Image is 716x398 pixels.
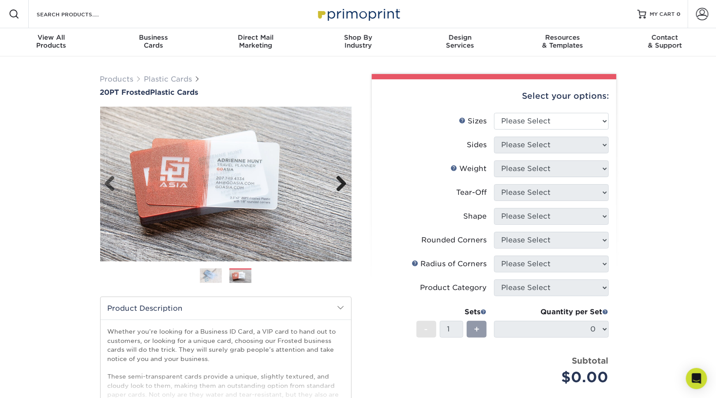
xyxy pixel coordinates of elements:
a: DesignServices [409,28,511,56]
div: Sides [467,140,487,150]
span: Direct Mail [205,33,307,41]
div: Weight [451,164,487,174]
span: Shop By [307,33,409,41]
div: Sizes [459,116,487,126]
span: Business [102,33,205,41]
div: Tear-Off [457,187,487,198]
a: BusinessCards [102,28,205,56]
div: Cards [102,33,205,49]
span: Design [409,33,511,41]
span: Contact [614,33,716,41]
h2: Product Description [101,297,351,320]
div: $0.00 [501,367,609,388]
span: 20PT Frosted [100,88,150,97]
span: Resources [511,33,614,41]
input: SEARCH PRODUCTS..... [36,9,122,19]
span: - [424,323,428,336]
a: Products [100,75,134,83]
h1: Plastic Cards [100,88,352,97]
a: Plastic Cards [144,75,192,83]
span: + [474,323,480,336]
a: Resources& Templates [511,28,614,56]
div: Rounded Corners [422,235,487,245]
div: Product Category [420,283,487,293]
div: & Support [614,33,716,49]
div: Shape [464,211,487,222]
span: MY CART [650,11,675,18]
a: Contact& Support [614,28,716,56]
a: 20PT FrostedPlastic Cards [100,88,352,97]
img: Primoprint [314,4,402,23]
div: Sets [416,307,487,317]
strong: Subtotal [572,356,609,365]
a: Shop ByIndustry [307,28,409,56]
div: & Templates [511,33,614,49]
div: Services [409,33,511,49]
div: Marketing [205,33,307,49]
img: 20PT Frosted 02 [100,97,352,271]
img: Plastic Cards 02 [229,269,251,284]
div: Select your options: [379,79,609,113]
div: Radius of Corners [412,259,487,269]
div: Quantity per Set [494,307,609,317]
a: Direct MailMarketing [205,28,307,56]
span: 0 [677,11,681,17]
iframe: Google Customer Reviews [2,371,75,395]
img: Plastic Cards 01 [200,268,222,283]
div: Open Intercom Messenger [686,368,707,389]
div: Industry [307,33,409,49]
